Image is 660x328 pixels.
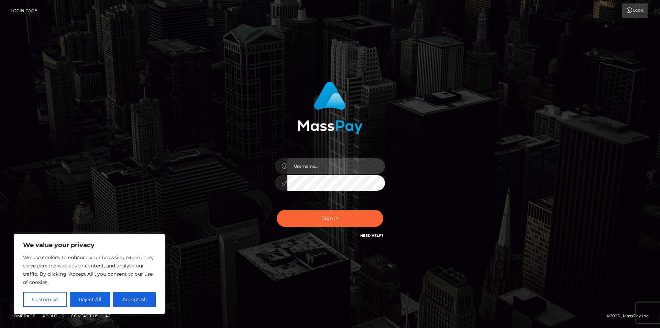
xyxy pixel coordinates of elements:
[287,158,385,174] input: Username...
[70,292,111,307] button: Reject All
[11,3,37,18] a: Login Page
[606,312,655,320] div: © 2025 , MassPay Inc.
[40,310,67,321] a: About Us
[14,234,165,314] div: We value your privacy
[23,292,67,307] button: Customise
[23,253,156,286] p: We use cookies to enhance your browsing experience, serve personalised ads or content, and analys...
[113,292,156,307] button: Accept All
[8,310,38,321] a: Homepage
[360,233,383,238] a: Need Help?
[102,310,115,321] a: API
[622,3,648,18] a: Login
[297,82,363,134] img: MassPay Login
[277,210,383,227] button: Sign in
[68,310,101,321] a: Contact Us
[23,241,156,249] p: We value your privacy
